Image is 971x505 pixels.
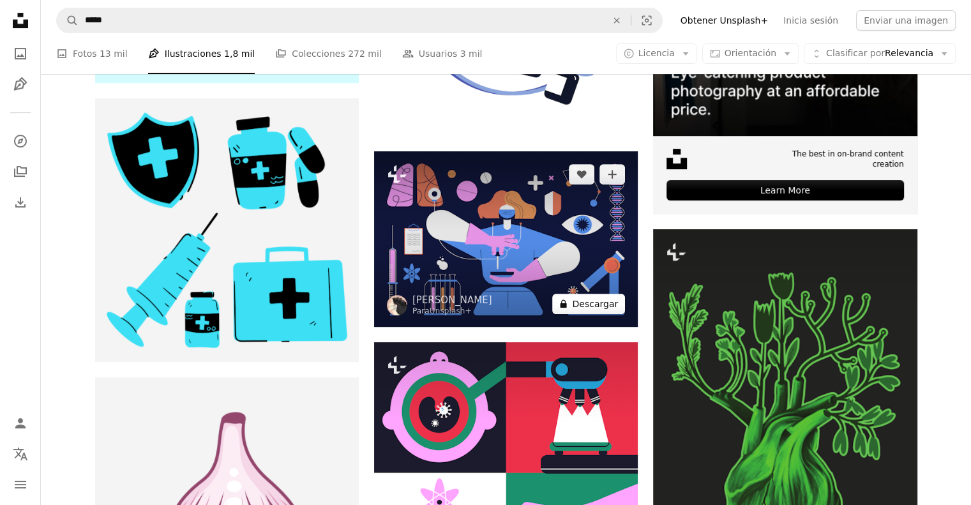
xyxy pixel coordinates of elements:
button: Me gusta [569,164,594,185]
a: Obtener Unsplash+ [673,10,776,31]
button: Licencia [616,43,697,64]
button: Idioma [8,441,33,467]
a: Concepto del Día del Árbol – Día de la Tierra [653,421,917,433]
a: Usuarios 3 mil [402,33,483,74]
button: Añade a la colección [599,164,625,185]
button: Buscar en Unsplash [57,8,79,33]
span: 3 mil [460,47,483,61]
a: Unsplash+ [430,306,472,315]
img: file-1631678316303-ed18b8b5cb9cimage [666,149,687,169]
img: Un conjunto de iconos médicos azules y negros [95,98,359,362]
a: Inicio — Unsplash [8,8,33,36]
a: Colecciones 272 mil [275,33,382,74]
button: Orientación [702,43,799,64]
button: Descargar [552,294,625,314]
span: Orientación [725,48,776,58]
a: Fotos [8,41,33,66]
span: Relevancia [826,47,933,60]
button: Búsqueda visual [631,8,662,33]
a: Historial de descargas [8,190,33,215]
a: Una mujer con una camisa azul está usando un microscopio [374,233,638,245]
img: Una mujer con una camisa azul está usando un microscopio [374,151,638,327]
a: Iniciar sesión / Registrarse [8,411,33,436]
a: Inicia sesión [776,10,846,31]
a: Explorar [8,128,33,154]
span: 272 mil [348,47,382,61]
a: [PERSON_NAME] [412,294,492,306]
div: Learn More [666,180,903,200]
span: Licencia [638,48,675,58]
button: Enviar una imagen [856,10,956,31]
button: Borrar [603,8,631,33]
a: Ilustraciones [8,72,33,97]
a: Colecciones [8,159,33,185]
img: Ve al perfil de Sanja Djordjevic [387,295,407,315]
a: Fotos 13 mil [56,33,128,74]
span: 13 mil [100,47,128,61]
span: The best in on-brand content creation [758,149,903,170]
button: Clasificar porRelevancia [804,43,956,64]
a: Un conjunto de iconos médicos azules y negros [95,224,359,236]
button: Menú [8,472,33,497]
form: Encuentra imágenes en todo el sitio [56,8,663,33]
div: Para [412,306,492,317]
span: Clasificar por [826,48,885,58]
